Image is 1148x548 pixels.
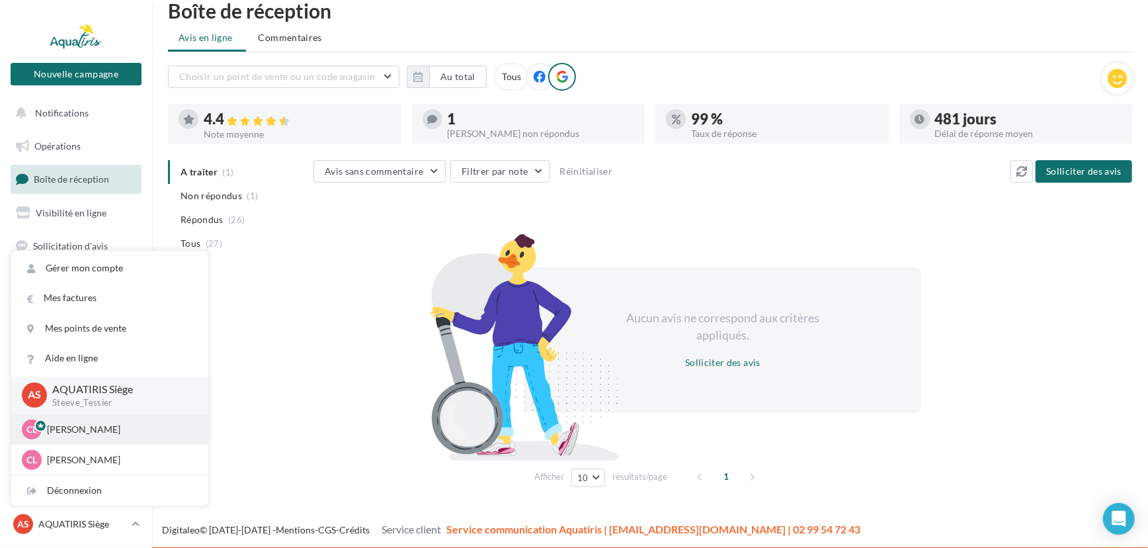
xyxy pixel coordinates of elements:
[407,66,487,88] button: Au total
[162,524,860,535] span: © [DATE]-[DATE] - - -
[325,165,423,177] span: Avis sans commentaire
[339,524,370,535] a: Crédits
[11,476,208,506] div: Déconnexion
[8,99,139,127] button: Notifications
[179,71,375,82] span: Choisir un point de vente ou un code magasin
[228,214,245,225] span: (26)
[33,240,108,251] span: Sollicitation d'avis
[11,512,142,537] a: AS AQUATIRIS Siège
[181,213,224,226] span: Répondus
[34,140,81,152] span: Opérations
[577,473,589,483] span: 10
[259,31,322,44] span: Commentaires
[555,163,618,179] button: Réinitialiser
[429,66,487,88] button: Au total
[8,199,144,227] a: Visibilité en ligne
[28,388,41,403] span: AS
[168,1,1132,21] div: Boîte de réception
[8,363,144,391] a: Calendrier
[11,283,208,313] a: Mes factures
[448,112,635,126] div: 1
[17,518,29,531] span: AS
[38,518,126,531] p: AQUATIRIS Siège
[8,396,144,424] a: Docto'Com
[162,524,200,535] a: Digitaleo
[382,523,441,535] span: Service client
[691,129,878,138] div: Taux de réponse
[450,160,550,183] button: Filtrer par note
[716,466,737,487] span: 1
[181,189,242,203] span: Non répondus
[612,471,667,483] span: résultats/page
[11,314,208,343] a: Mes points de vente
[609,310,837,343] div: Aucun avis ne correspond aux critères appliqués.
[11,343,208,373] a: Aide en ligne
[204,112,391,127] div: 4.4
[8,232,144,260] a: Sollicitation d'avis
[8,331,144,359] a: Médiathèque
[36,207,106,218] span: Visibilité en ligne
[47,423,192,436] p: [PERSON_NAME]
[448,129,635,138] div: [PERSON_NAME] non répondus
[276,524,315,535] a: Mentions
[247,191,259,201] span: (1)
[35,107,89,118] span: Notifications
[204,130,391,139] div: Note moyenne
[34,173,109,185] span: Boîte de réception
[691,112,878,126] div: 99 %
[680,355,766,371] button: Solliciter des avis
[8,132,144,160] a: Opérations
[1103,503,1135,535] div: Open Intercom Messenger
[8,165,144,193] a: Boîte de réception
[935,112,1122,126] div: 481 jours
[47,453,192,467] p: [PERSON_NAME]
[446,523,860,535] span: Service communication Aquatiris | [EMAIL_ADDRESS][DOMAIN_NAME] | 02 99 54 72 43
[52,382,187,397] p: AQUATIRIS Siège
[1036,160,1132,183] button: Solliciter des avis
[318,524,336,535] a: CGS
[313,160,446,183] button: Avis sans commentaire
[26,453,37,467] span: CL
[168,66,399,88] button: Choisir un point de vente ou un code magasin
[534,471,564,483] span: Afficher
[8,265,144,293] a: Campagnes
[11,253,208,283] a: Gérer mon compte
[494,63,529,91] div: Tous
[8,298,144,326] a: Contacts
[206,238,222,249] span: (27)
[935,129,1122,138] div: Délai de réponse moyen
[11,63,142,85] button: Nouvelle campagne
[181,237,200,250] span: Tous
[571,469,605,487] button: 10
[52,397,187,409] p: Steeve_Tessier
[26,423,37,436] span: CL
